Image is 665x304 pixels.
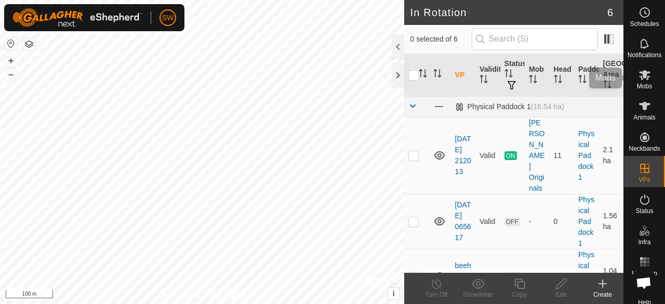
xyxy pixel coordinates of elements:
button: + [5,55,17,67]
th: Status [500,54,525,97]
span: Notifications [628,52,661,58]
span: SW [162,12,174,23]
p-sorticon: Activate to sort [480,76,488,85]
button: Map Layers [23,38,35,50]
img: Gallagher Logo [12,8,142,27]
span: Animals [633,114,656,121]
span: Heatmap [632,270,657,276]
div: [PERSON_NAME] Originals [529,117,545,194]
td: Valid [475,194,500,249]
button: Reset Map [5,37,17,50]
span: VPs [639,177,650,183]
span: Mobs [637,83,652,89]
a: [DATE] 065617 [455,201,471,242]
div: Open chat [630,269,658,297]
p-sorticon: Activate to sort [554,76,562,85]
button: – [5,68,17,81]
a: beehive hill [455,261,471,292]
div: Copy [499,290,540,299]
span: (16.54 ha) [531,102,564,111]
p-sorticon: Activate to sort [419,71,427,79]
td: 0 [550,194,574,249]
h2: In Rotation [410,6,607,19]
a: Physical Paddock 1 [578,250,594,302]
div: Edit [540,290,582,299]
p-sorticon: Activate to sort [603,82,611,90]
div: - [529,271,545,282]
a: Contact Us [212,290,243,300]
td: Valid [475,117,500,194]
p-sorticon: Activate to sort [578,76,587,85]
span: i [392,289,394,298]
span: Infra [638,239,650,245]
div: Show/Hide [457,290,499,299]
div: Create [582,290,623,299]
th: [GEOGRAPHIC_DATA] Area [599,54,623,97]
span: ON [504,151,517,160]
td: 1.56 ha [599,194,623,249]
span: Neckbands [629,146,660,152]
th: VP [451,54,475,97]
span: 0 selected of 6 [410,34,472,45]
td: 1.04 ha [599,249,623,304]
span: Status [635,208,653,214]
td: 2.1 ha [599,117,623,194]
p-sorticon: Activate to sort [529,76,537,85]
div: Physical Paddock 1 [455,102,564,111]
td: 11 [550,117,574,194]
span: OFF [504,217,520,226]
th: Head [550,54,574,97]
div: - [529,216,545,227]
div: Turn Off [416,290,457,299]
span: 6 [607,5,613,20]
a: Physical Paddock 1 [578,195,594,247]
th: Validity [475,54,500,97]
th: Mob [525,54,549,97]
th: Paddock [574,54,598,97]
p-sorticon: Activate to sort [504,71,513,79]
span: Schedules [630,21,659,27]
a: [DATE] 212013 [455,135,471,176]
input: Search (S) [472,28,597,50]
td: 0 [550,249,574,304]
button: i [388,288,400,299]
a: Privacy Policy [161,290,200,300]
td: Valid [475,249,500,304]
a: Physical Paddock 1 [578,129,594,181]
p-sorticon: Activate to sort [433,71,442,79]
